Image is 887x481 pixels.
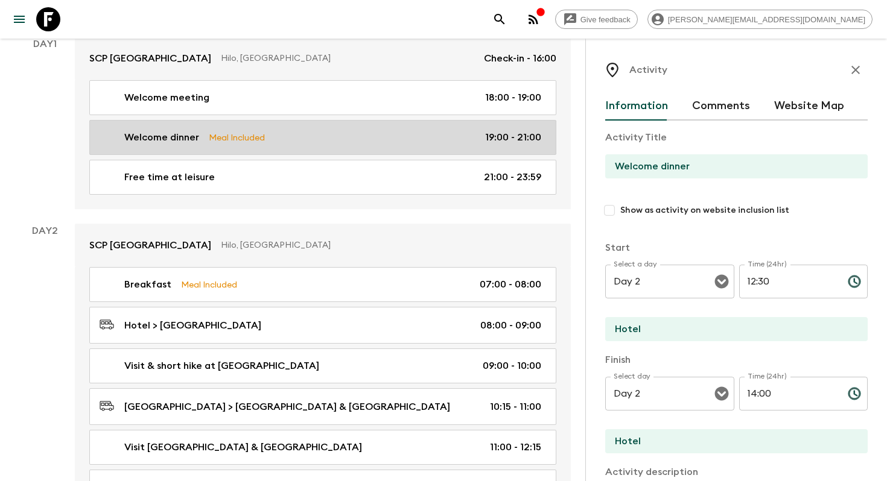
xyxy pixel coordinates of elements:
p: Activity [629,63,667,77]
p: Welcome meeting [124,90,209,105]
button: Comments [692,92,750,121]
a: SCP [GEOGRAPHIC_DATA]Hilo, [GEOGRAPHIC_DATA]Check-in - 16:00 [75,37,571,80]
label: Select day [614,371,650,382]
p: Start [605,241,868,255]
a: BreakfastMeal Included07:00 - 08:00 [89,267,556,302]
p: Visit & short hike at [GEOGRAPHIC_DATA] [124,359,319,373]
a: Give feedback [555,10,638,29]
label: Select a day [614,259,657,269]
p: 21:00 - 23:59 [484,170,541,184]
a: Welcome meeting18:00 - 19:00 [89,80,556,115]
button: Open [713,385,730,402]
input: hh:mm [739,377,838,410]
button: Open [713,273,730,290]
button: Information [605,92,668,121]
p: Breakfast [124,277,171,292]
p: Check-in - 16:00 [484,51,556,66]
p: Hotel > [GEOGRAPHIC_DATA] [124,318,261,333]
p: Activity description [605,465,868,479]
p: [GEOGRAPHIC_DATA] > [GEOGRAPHIC_DATA] & [GEOGRAPHIC_DATA] [124,400,450,414]
a: Visit & short hike at [GEOGRAPHIC_DATA]09:00 - 10:00 [89,348,556,383]
input: Start Location [605,317,858,341]
p: Meal Included [181,278,237,291]
button: Website Map [774,92,844,121]
a: Hotel > [GEOGRAPHIC_DATA]08:00 - 09:00 [89,307,556,344]
a: Free time at leisure21:00 - 23:59 [89,160,556,195]
span: [PERSON_NAME][EMAIL_ADDRESS][DOMAIN_NAME] [661,15,872,24]
button: Choose time, selected time is 12:30 PM [842,269,866,294]
p: Visit [GEOGRAPHIC_DATA] & [GEOGRAPHIC_DATA] [124,440,362,454]
input: E.g Hozuagawa boat tour [605,154,858,178]
p: 10:15 - 11:00 [490,400,541,414]
input: hh:mm [739,265,838,298]
label: Time (24hr) [748,259,787,269]
a: Welcome dinnerMeal Included19:00 - 21:00 [89,120,556,155]
p: Welcome dinner [124,130,199,145]
span: Give feedback [574,15,637,24]
p: 07:00 - 08:00 [480,277,541,292]
button: Choose time, selected time is 2:00 PM [842,382,866,406]
p: Day 1 [14,37,75,51]
p: 08:00 - 09:00 [480,318,541,333]
p: Free time at leisure [124,170,215,184]
button: menu [7,7,31,31]
p: SCP [GEOGRAPHIC_DATA] [89,238,211,253]
span: Show as activity on website inclusion list [620,204,789,216]
input: End Location (leave blank if same as Start) [605,429,858,453]
a: SCP [GEOGRAPHIC_DATA]Hilo, [GEOGRAPHIC_DATA] [75,224,571,267]
p: 09:00 - 10:00 [483,359,541,373]
p: Meal Included [209,131,265,144]
a: [GEOGRAPHIC_DATA] > [GEOGRAPHIC_DATA] & [GEOGRAPHIC_DATA]10:15 - 11:00 [89,388,556,425]
p: Hilo, [GEOGRAPHIC_DATA] [221,52,474,64]
div: [PERSON_NAME][EMAIL_ADDRESS][DOMAIN_NAME] [647,10,873,29]
button: search adventures [488,7,512,31]
label: Time (24hr) [748,371,787,382]
p: Day 2 [14,224,75,238]
p: SCP [GEOGRAPHIC_DATA] [89,51,211,66]
p: 18:00 - 19:00 [485,90,541,105]
p: Finish [605,353,868,367]
p: Hilo, [GEOGRAPHIC_DATA] [221,239,547,251]
a: Visit [GEOGRAPHIC_DATA] & [GEOGRAPHIC_DATA]11:00 - 12:15 [89,430,556,465]
p: 11:00 - 12:15 [490,440,541,454]
p: 19:00 - 21:00 [485,130,541,145]
p: Activity Title [605,130,868,145]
